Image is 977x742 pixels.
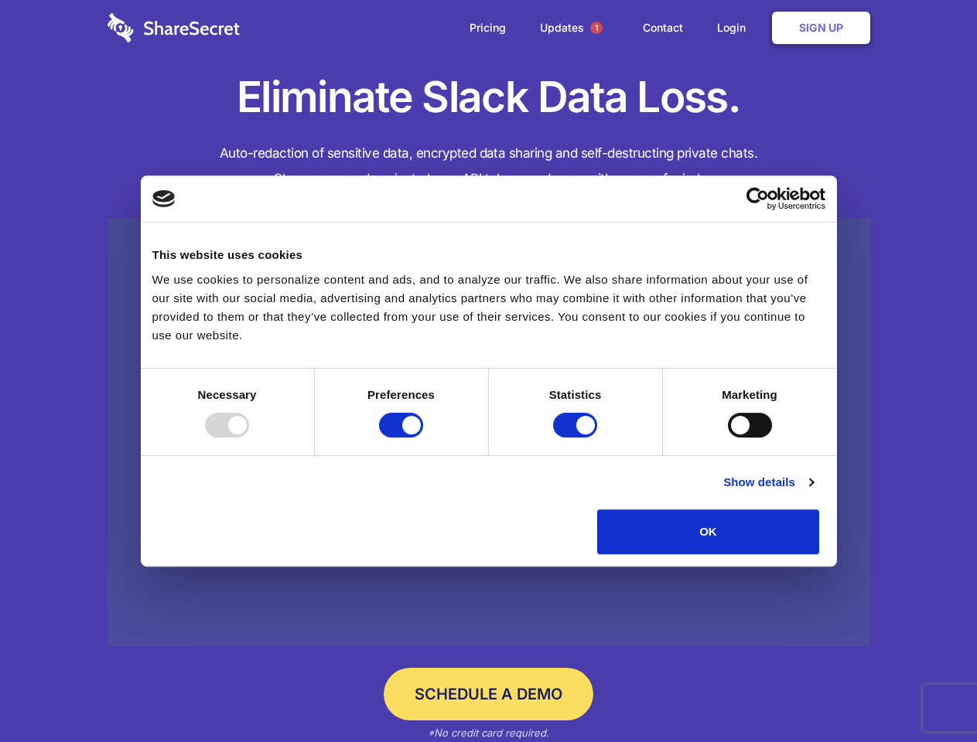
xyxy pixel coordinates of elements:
strong: Preferences [367,388,435,401]
img: logo-wordmark-white-trans-d4663122ce5f474addd5e946df7df03e33cb6a1c49d2221995e7729f52c070b2.svg [108,13,240,43]
a: Usercentrics Cookiebot - opens in a new window [690,187,825,210]
button: OK [597,509,819,554]
h1: Eliminate Slack Data Loss. [108,70,870,125]
strong: Necessary [198,388,257,401]
strong: Statistics [549,388,602,401]
a: Pricing [454,4,521,52]
div: We use cookies to personalize content and ads, and to analyze our traffic. We also share informat... [152,271,825,345]
span: 1 [590,22,603,34]
a: Sign Up [772,12,870,44]
strong: Marketing [722,388,777,401]
a: Contact [627,4,699,52]
em: *No credit card required. [428,727,549,739]
h4: Auto-redaction of sensitive data, encrypted data sharing and self-destructing private chats. Shar... [108,141,870,192]
a: Wistia video thumbnail [108,218,870,647]
img: logo [152,190,176,207]
a: Show details [723,473,813,492]
div: This website uses cookies [152,246,825,264]
a: Schedule a Demo [384,668,593,720]
a: Login [702,4,769,52]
